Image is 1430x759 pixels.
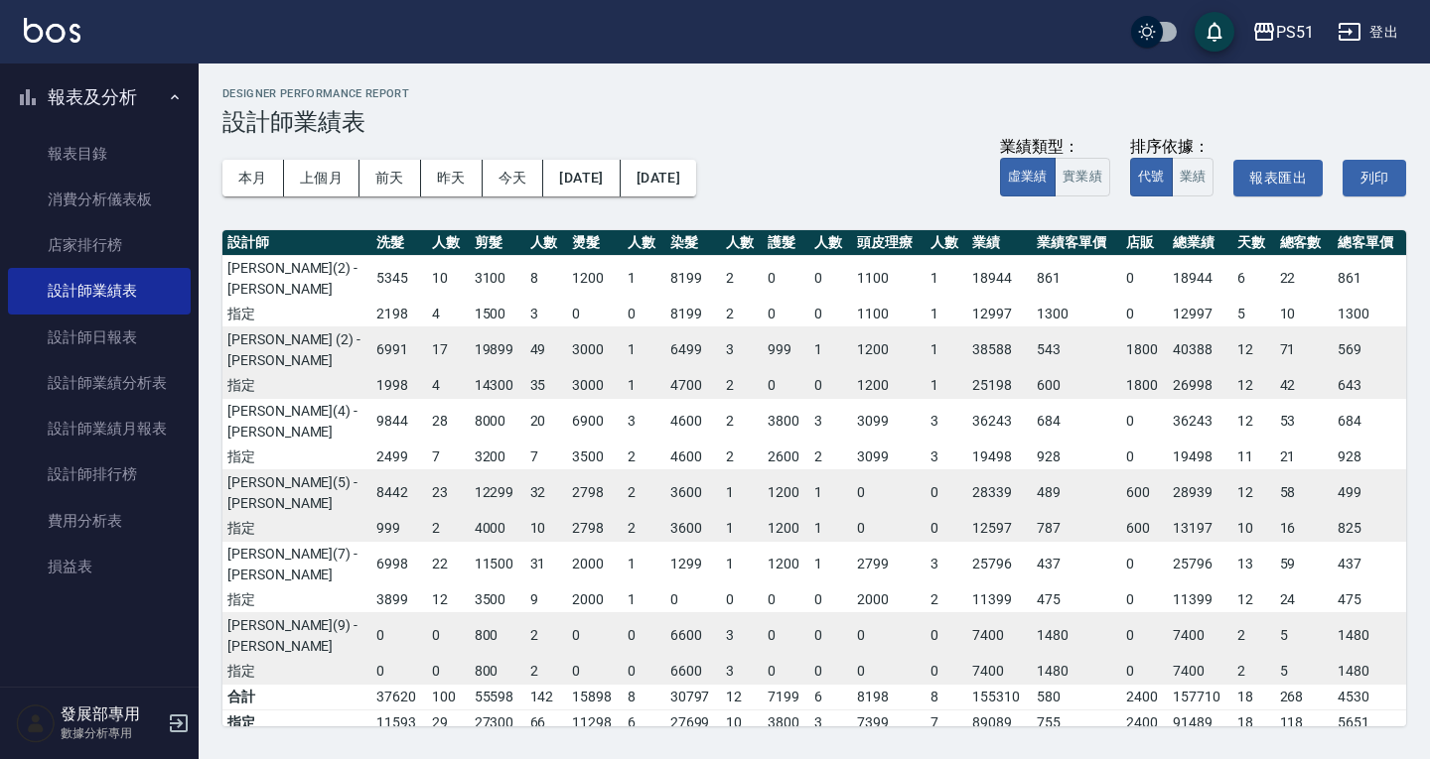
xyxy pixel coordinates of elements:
td: 3500 [470,587,525,613]
td: 0 [852,469,926,516]
th: 天數 [1232,230,1275,256]
td: [PERSON_NAME](5) - [PERSON_NAME] [222,469,371,516]
td: 684 [1333,398,1406,444]
td: 0 [371,612,427,659]
td: 12299 [470,469,525,516]
td: 1 [623,326,665,373]
td: 0 [926,469,968,516]
td: 5 [1232,302,1275,327]
td: 6900 [567,398,623,444]
button: 登出 [1330,14,1406,51]
td: 28339 [967,469,1032,516]
td: 1480 [1333,659,1406,685]
td: 0 [567,302,623,327]
th: 洗髮 [371,230,427,256]
button: 業績 [1172,158,1215,196]
td: 1 [623,587,665,613]
td: 28939 [1168,469,1232,516]
button: [DATE] [621,160,696,196]
td: 3 [623,398,665,444]
h5: 發展部專用 [61,704,162,724]
td: 0 [371,659,427,685]
td: 11399 [967,587,1032,613]
td: 2798 [567,469,623,516]
a: 店家排行榜 [8,222,191,268]
td: 684 [1032,398,1121,444]
td: 3099 [852,444,926,470]
td: 0 [852,516,926,542]
td: 861 [1032,255,1121,302]
td: 643 [1333,373,1406,399]
td: 437 [1333,541,1406,587]
td: 3 [721,326,764,373]
td: 1800 [1121,373,1168,399]
td: 1800 [1121,326,1168,373]
td: 4700 [665,373,721,399]
td: 0 [1121,541,1168,587]
td: 1299 [665,541,721,587]
td: 3 [926,541,968,587]
td: 569 [1333,326,1406,373]
div: 排序依據： [1130,137,1215,158]
td: 489 [1032,469,1121,516]
td: 1200 [763,516,809,542]
td: 42 [1275,373,1333,399]
td: 2198 [371,302,427,327]
td: 2 [525,612,568,659]
td: 12 [1232,469,1275,516]
p: 數據分析專用 [61,724,162,742]
td: 20 [525,398,568,444]
td: 0 [623,302,665,327]
th: 人數 [721,230,764,256]
td: 6600 [665,659,721,685]
td: 53 [1275,398,1333,444]
td: 1 [623,541,665,587]
th: 店販 [1121,230,1168,256]
td: 0 [809,255,852,302]
td: 0 [623,659,665,685]
td: 1 [809,326,852,373]
td: 指定 [222,659,371,685]
td: 2 [525,659,568,685]
td: 1 [623,373,665,399]
td: 1 [809,469,852,516]
td: 24 [1275,587,1333,613]
button: 報表匯出 [1233,160,1323,196]
td: 1 [721,516,764,542]
td: 999 [371,516,427,542]
td: 37620 [371,684,427,709]
td: 4 [427,373,470,399]
td: 0 [1121,612,1168,659]
td: 2 [1232,612,1275,659]
td: 3600 [665,469,721,516]
td: 2 [926,587,968,613]
td: [PERSON_NAME](7) - [PERSON_NAME] [222,541,371,587]
button: 本月 [222,160,284,196]
td: 7400 [1168,612,1232,659]
td: 21 [1275,444,1333,470]
td: 2 [721,302,764,327]
td: 2 [809,444,852,470]
td: 71 [1275,326,1333,373]
td: 5345 [371,255,427,302]
td: 0 [763,255,809,302]
td: 999 [763,326,809,373]
td: 1100 [852,255,926,302]
a: 設計師排行榜 [8,451,191,497]
th: 設計師 [222,230,371,256]
td: 18944 [1168,255,1232,302]
img: Logo [24,18,80,43]
td: 3 [926,398,968,444]
td: 1 [926,255,968,302]
td: 8199 [665,302,721,327]
td: 600 [1032,373,1121,399]
td: 26998 [1168,373,1232,399]
td: 2 [623,444,665,470]
td: 100 [427,684,470,709]
td: 0 [1121,255,1168,302]
td: 8000 [470,398,525,444]
td: 8199 [665,255,721,302]
td: 1300 [1032,302,1121,327]
td: 12 [1232,373,1275,399]
th: 頭皮理療 [852,230,926,256]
